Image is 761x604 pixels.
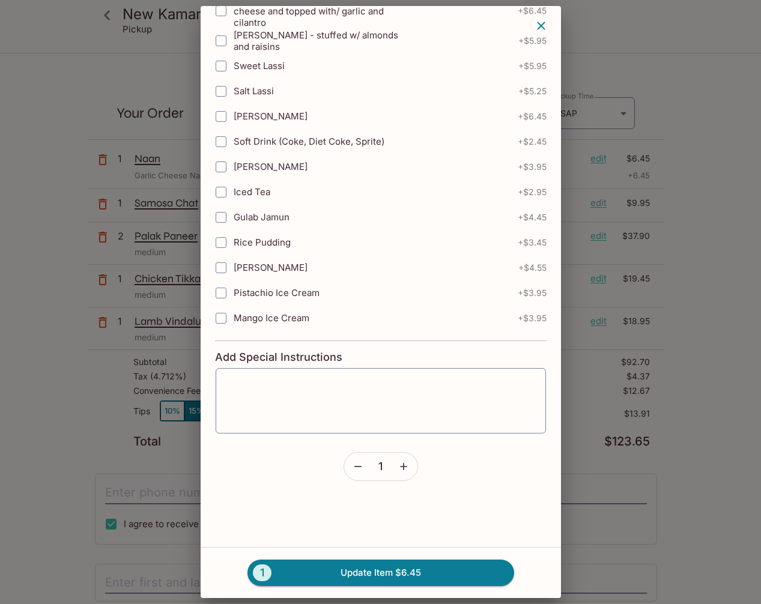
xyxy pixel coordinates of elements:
span: [PERSON_NAME] - stuffed w/ almonds and raisins [234,29,403,52]
span: 1 [253,564,271,581]
span: + $2.95 [518,187,547,197]
span: 1 [378,460,383,473]
span: Iced Tea [234,186,270,198]
span: + $3.45 [518,238,547,247]
h4: Add Special Instructions [215,351,547,364]
span: [PERSON_NAME] [234,110,308,122]
span: + $6.45 [518,112,547,121]
span: + $4.45 [518,213,547,222]
span: [PERSON_NAME] [234,161,308,172]
span: + $3.95 [518,288,547,298]
span: Rice Pudding [234,237,291,248]
span: Mango Ice Cream [234,312,309,324]
span: + $2.45 [518,137,547,146]
span: + $5.95 [518,36,547,46]
span: Soft Drink (Coke, Diet Coke, Sprite) [234,136,384,147]
span: Salt Lassi [234,85,274,97]
span: + $5.95 [518,61,547,71]
span: + $3.95 [518,162,547,172]
span: [PERSON_NAME] [234,262,308,273]
span: + $5.25 [518,86,547,96]
span: Sweet Lassi [234,60,285,71]
span: + $3.95 [518,313,547,323]
span: Gulab Jamun [234,211,290,223]
span: Pistachio Ice Cream [234,287,320,298]
button: 1Update Item $6.45 [247,560,514,586]
span: + $4.55 [518,263,547,273]
span: + $6.45 [518,6,547,16]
